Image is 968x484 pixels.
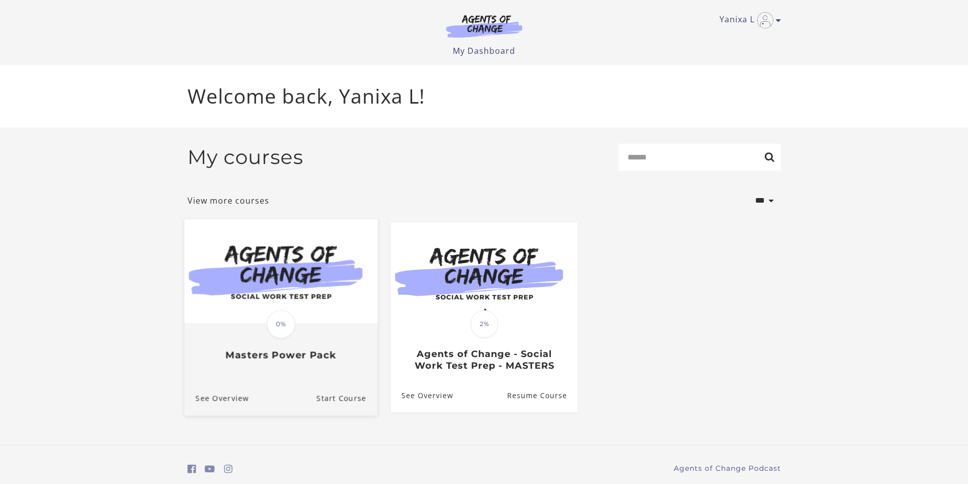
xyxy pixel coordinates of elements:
a: Agents of Change Podcast [674,463,781,474]
a: My Dashboard [453,45,515,56]
p: Welcome back, Yanixa L! [188,81,781,111]
a: View more courses [188,195,269,207]
a: Masters Power Pack: Resume Course [316,381,377,415]
a: Masters Power Pack: See Overview [184,381,248,415]
span: 2% [471,310,498,338]
i: https://www.instagram.com/agentsofchangeprep/ (Open in a new window) [224,464,233,474]
h2: My courses [188,145,303,169]
h3: Agents of Change - Social Work Test Prep - MASTERS [401,348,567,371]
h3: Masters Power Pack [195,349,366,361]
i: https://www.facebook.com/groups/aswbtestprep (Open in a new window) [188,464,196,474]
span: 0% [267,310,295,338]
a: Toggle menu [720,12,776,28]
a: https://www.facebook.com/groups/aswbtestprep (Open in a new window) [188,462,196,476]
a: https://www.youtube.com/c/AgentsofChangeTestPrepbyMeaganMitchell (Open in a new window) [205,462,215,476]
a: https://www.instagram.com/agentsofchangeprep/ (Open in a new window) [224,462,233,476]
i: https://www.youtube.com/c/AgentsofChangeTestPrepbyMeaganMitchell (Open in a new window) [205,464,215,474]
a: Agents of Change - Social Work Test Prep - MASTERS: Resume Course [507,379,577,412]
img: Agents of Change Logo [435,14,533,38]
a: Agents of Change - Social Work Test Prep - MASTERS: See Overview [391,379,453,412]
